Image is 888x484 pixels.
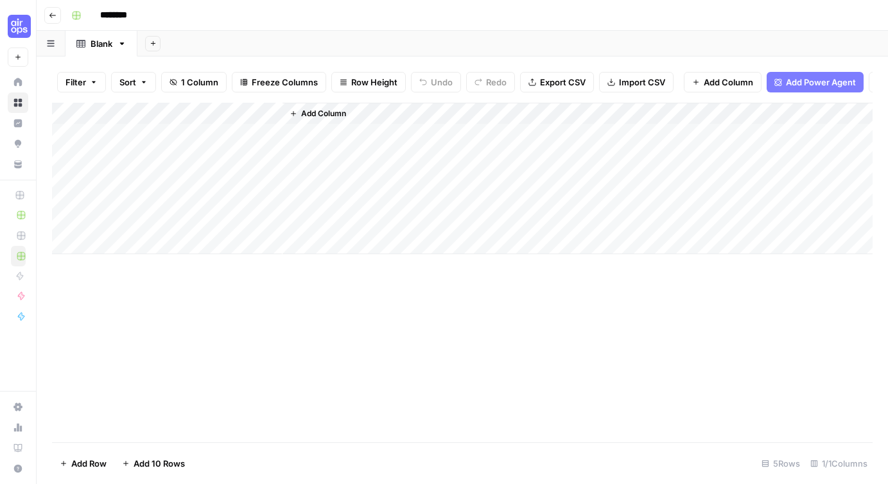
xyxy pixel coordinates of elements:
button: Export CSV [520,72,594,92]
span: Export CSV [540,76,586,89]
button: Undo [411,72,461,92]
button: Redo [466,72,515,92]
button: Row Height [331,72,406,92]
button: Add Power Agent [767,72,864,92]
div: 1/1 Columns [805,453,873,474]
a: Browse [8,92,28,113]
span: Row Height [351,76,397,89]
button: Add Column [284,105,351,122]
a: Learning Hub [8,438,28,458]
span: Import CSV [619,76,665,89]
div: 5 Rows [756,453,805,474]
button: Add Row [52,453,114,474]
a: Insights [8,113,28,134]
button: 1 Column [161,72,227,92]
a: Opportunities [8,134,28,154]
span: Sort [119,76,136,89]
span: Undo [431,76,453,89]
a: Usage [8,417,28,438]
span: Redo [486,76,507,89]
button: Add 10 Rows [114,453,193,474]
button: Filter [57,72,106,92]
button: Workspace: September Cohort [8,10,28,42]
span: Filter [65,76,86,89]
button: Import CSV [599,72,674,92]
img: September Cohort Logo [8,15,31,38]
span: Freeze Columns [252,76,318,89]
a: Blank [65,31,137,56]
button: Help + Support [8,458,28,479]
a: Your Data [8,154,28,175]
span: Add Row [71,457,107,470]
span: Add Column [301,108,346,119]
span: Add Column [704,76,753,89]
a: Settings [8,397,28,417]
button: Sort [111,72,156,92]
div: Blank [91,37,112,50]
span: Add 10 Rows [134,457,185,470]
span: 1 Column [181,76,218,89]
span: Add Power Agent [786,76,856,89]
button: Add Column [684,72,762,92]
button: Freeze Columns [232,72,326,92]
a: Home [8,72,28,92]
